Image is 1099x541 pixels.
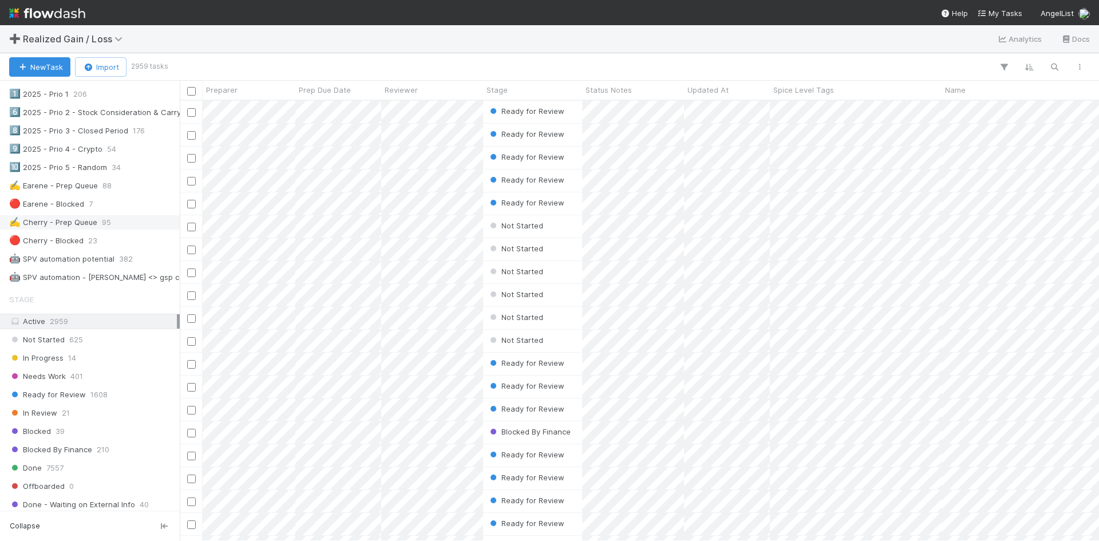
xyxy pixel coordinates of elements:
span: 176 [133,124,145,138]
a: Docs [1061,32,1090,46]
span: Preparer [206,84,238,96]
span: 8️⃣ [9,125,21,135]
span: 7 [89,197,93,211]
span: Reviewer [385,84,418,96]
span: 🔟 [9,162,21,172]
span: Ready for Review [488,496,564,505]
input: Toggle Row Selected [187,108,196,117]
div: Ready for Review [488,518,564,529]
div: 2025 - Prio 3 - Closed Period [9,124,128,138]
div: 2025 - Prio 1 [9,87,69,101]
input: Toggle Row Selected [187,429,196,437]
span: Ready for Review [488,450,564,459]
span: Prep Due Date [299,84,351,96]
span: Stage [9,288,34,311]
div: Cherry - Blocked [9,234,84,248]
span: Done [9,461,42,475]
span: Not Started [488,267,543,276]
div: Earene - Blocked [9,197,84,211]
span: 14 [68,351,76,365]
span: Blocked [9,424,51,439]
span: Not Started [488,290,543,299]
div: Ready for Review [488,495,564,506]
span: Not Started [9,333,65,347]
input: Toggle Row Selected [187,131,196,140]
span: Not Started [488,244,543,253]
input: Toggle Row Selected [187,177,196,185]
small: 2959 tasks [131,61,168,72]
div: Ready for Review [488,128,564,140]
a: My Tasks [977,7,1022,19]
span: 88 [102,179,112,193]
input: Toggle Row Selected [187,475,196,483]
input: Toggle Row Selected [187,360,196,369]
div: Ready for Review [488,449,564,460]
a: Analytics [997,32,1042,46]
span: Not Started [488,313,543,322]
span: Realized Gain / Loss [23,33,128,45]
div: SPV automation - [PERSON_NAME] <> gsp cash [9,270,192,285]
span: Status Notes [586,84,632,96]
span: 95 [102,215,111,230]
div: Ready for Review [488,403,564,414]
span: My Tasks [977,9,1022,18]
span: 6️⃣ [9,107,21,117]
input: Toggle All Rows Selected [187,87,196,96]
div: Not Started [488,220,543,231]
img: logo-inverted-e16ddd16eac7371096b0.svg [9,3,85,23]
span: 🔴 [9,199,21,208]
input: Toggle Row Selected [187,406,196,414]
span: Spice Level Tags [773,84,834,96]
span: Blocked By Finance [488,427,571,436]
span: Ready for Review [488,381,564,390]
span: Not Started [488,335,543,345]
span: Needs Work [9,369,66,384]
input: Toggle Row Selected [187,291,196,300]
div: SPV automation potential [9,252,114,266]
span: Updated At [687,84,729,96]
span: 🤖 [9,254,21,263]
div: Ready for Review [488,151,564,163]
div: Ready for Review [488,472,564,483]
input: Toggle Row Selected [187,383,196,392]
div: Blocked By Finance [488,426,571,437]
span: Done - Waiting on External Info [9,497,135,512]
span: Ready for Review [488,358,564,368]
span: 39 [56,424,65,439]
span: 23 [88,234,97,248]
span: Ready for Review [488,519,564,528]
span: ➕ [9,34,21,44]
span: Collapse [10,521,40,531]
span: Ready for Review [9,388,86,402]
span: 🔴 [9,235,21,245]
span: ✍️ [9,180,21,190]
span: 1️⃣ [9,89,21,98]
span: Ready for Review [488,198,564,207]
span: ✍️ [9,217,21,227]
span: Offboarded [9,479,65,493]
div: Ready for Review [488,380,564,392]
span: In Review [9,406,57,420]
span: Ready for Review [488,152,564,161]
div: Earene - Prep Queue [9,179,98,193]
input: Toggle Row Selected [187,314,196,323]
div: Not Started [488,266,543,277]
span: 210 [97,443,109,457]
div: Ready for Review [488,105,564,117]
span: 9️⃣ [9,144,21,153]
input: Toggle Row Selected [187,337,196,346]
div: Not Started [488,243,543,254]
span: 2959 [50,317,68,326]
div: Not Started [488,311,543,323]
div: Not Started [488,334,543,346]
span: Blocked By Finance [9,443,92,457]
div: Not Started [488,289,543,300]
span: 382 [119,252,133,266]
div: 2025 - Prio 5 - Random [9,160,107,175]
input: Toggle Row Selected [187,497,196,506]
div: Help [940,7,968,19]
input: Toggle Row Selected [187,154,196,163]
input: Toggle Row Selected [187,520,196,529]
span: 40 [140,497,149,512]
div: 2025 - Prio 4 - Crypto [9,142,102,156]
